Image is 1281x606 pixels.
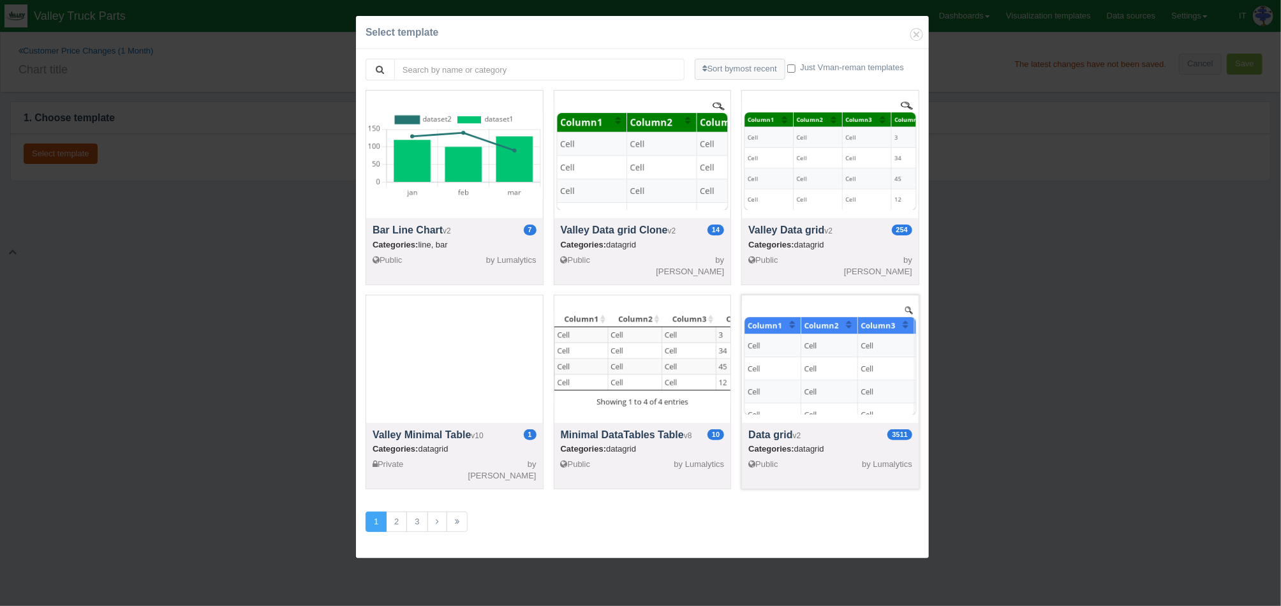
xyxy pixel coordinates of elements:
div: datagrid [748,239,912,251]
button: Close [910,28,923,41]
div: Public [556,255,642,267]
div: by Lumalytics [642,459,729,471]
div: by [PERSON_NAME] [642,255,729,278]
h4: Data grid [748,429,912,441]
div: line, bar [373,239,537,251]
small: v2 [668,226,676,235]
div: datagrid [748,443,912,455]
a: 1 [366,512,387,533]
div: Public [743,459,830,471]
button: Sort bymost recent [695,59,785,80]
input: Search by name or category [394,59,685,80]
span: Categories: [748,444,794,454]
span: Usage [524,429,537,440]
span: Usage [887,429,912,440]
a: 3 [406,512,427,533]
div: Private [367,459,454,471]
input: Just Vman-reman templates [787,64,796,73]
small: v10 [471,431,483,440]
span: most recent [734,64,777,73]
span: Usage [707,225,724,235]
span: Categories: [561,444,607,454]
span: Usage [892,225,912,235]
div: by [PERSON_NAME] [831,255,917,278]
div: by Lumalytics [454,255,541,267]
h4: Bar Line Chart [373,225,537,236]
div: by [PERSON_NAME] [454,459,541,482]
label: Just Vman-reman templates [800,62,904,74]
span: Usage [524,225,537,235]
span: Categories: [748,240,794,249]
h4: Valley Minimal Table [373,429,537,441]
small: v2 [793,431,801,440]
h4: Valley Data grid Clone [561,225,725,236]
div: by Lumalytics [831,459,917,471]
h4: Minimal DataTables Table [561,429,725,441]
span: Categories: [373,444,418,454]
h4: Valley Data grid [748,225,912,236]
div: Public [556,459,642,471]
span: Usage [707,429,724,440]
small: v8 [684,431,692,440]
small: v2 [824,226,833,235]
div: datagrid [373,443,537,455]
div: datagrid [561,443,725,455]
span: Categories: [561,240,607,249]
span: Categories: [373,240,418,249]
div: Public [367,255,454,267]
a: 2 [386,512,407,533]
div: Select template [366,26,919,40]
div: datagrid [561,239,725,251]
small: v2 [443,226,451,235]
div: Public [743,255,830,267]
